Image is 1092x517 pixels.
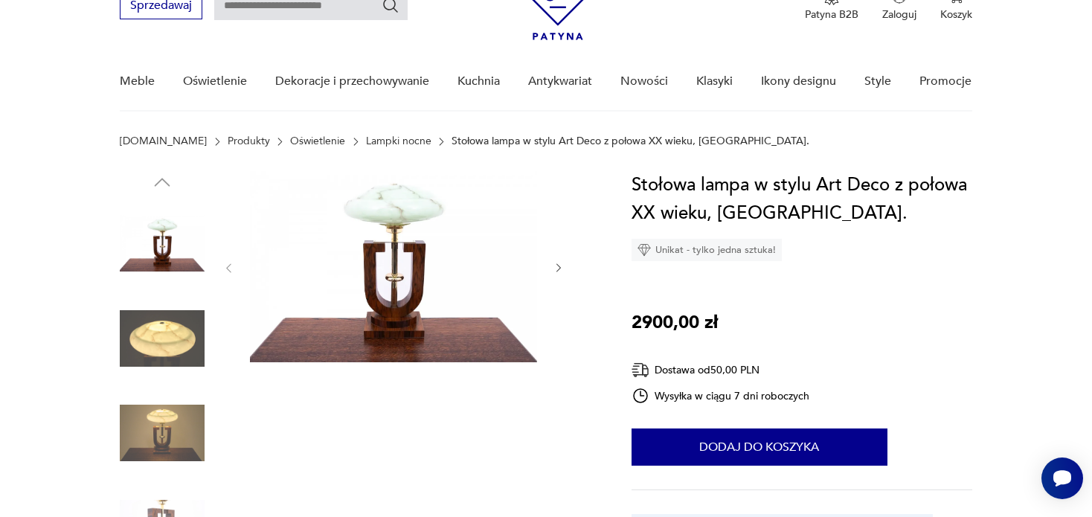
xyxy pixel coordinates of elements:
[183,53,247,110] a: Oświetlenie
[275,53,429,110] a: Dekoracje i przechowywanie
[882,7,916,22] p: Zaloguj
[940,7,972,22] p: Koszyk
[120,201,205,286] img: Zdjęcie produktu Stołowa lampa w stylu Art Deco z połowa XX wieku, Polska.
[696,53,733,110] a: Klasyki
[637,243,651,257] img: Ikona diamentu
[120,53,155,110] a: Meble
[919,53,971,110] a: Promocje
[632,428,887,466] button: Dodaj do koszyka
[632,239,782,261] div: Unikat - tylko jedna sztuka!
[632,171,972,228] h1: Stołowa lampa w stylu Art Deco z połowa XX wieku, [GEOGRAPHIC_DATA].
[620,53,668,110] a: Nowości
[250,171,537,362] img: Zdjęcie produktu Stołowa lampa w stylu Art Deco z połowa XX wieku, Polska.
[457,53,500,110] a: Kuchnia
[452,135,809,147] p: Stołowa lampa w stylu Art Deco z połowa XX wieku, [GEOGRAPHIC_DATA].
[290,135,345,147] a: Oświetlenie
[120,391,205,475] img: Zdjęcie produktu Stołowa lampa w stylu Art Deco z połowa XX wieku, Polska.
[528,53,592,110] a: Antykwariat
[1041,457,1083,499] iframe: Smartsupp widget button
[805,7,858,22] p: Patyna B2B
[632,361,649,379] img: Ikona dostawy
[632,309,718,337] p: 2900,00 zł
[761,53,836,110] a: Ikony designu
[366,135,431,147] a: Lampki nocne
[228,135,270,147] a: Produkty
[120,135,207,147] a: [DOMAIN_NAME]
[632,361,810,379] div: Dostawa od 50,00 PLN
[864,53,891,110] a: Style
[632,387,810,405] div: Wysyłka w ciągu 7 dni roboczych
[120,1,202,12] a: Sprzedawaj
[120,296,205,381] img: Zdjęcie produktu Stołowa lampa w stylu Art Deco z połowa XX wieku, Polska.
